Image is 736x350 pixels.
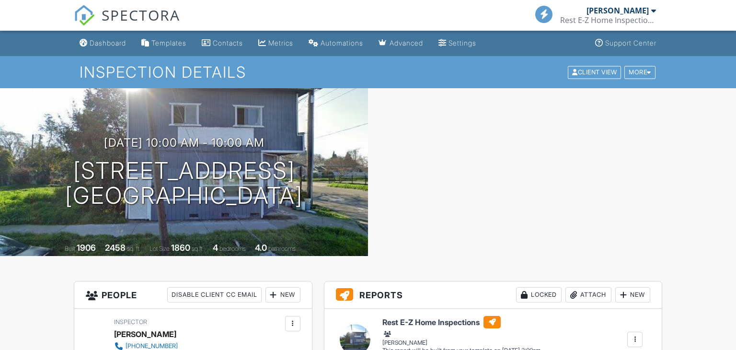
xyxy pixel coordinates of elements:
span: bedrooms [219,245,246,252]
a: Advanced [375,35,427,52]
div: Client View [568,66,621,79]
div: 4 [213,243,218,253]
a: Support Center [591,35,660,52]
a: SPECTORA [74,13,180,33]
h3: Reports [324,281,662,309]
span: Lot Size [149,245,170,252]
a: Templates [138,35,190,52]
a: Contacts [198,35,247,52]
div: Dashboard [90,39,126,47]
span: sq. ft. [127,245,140,252]
div: 1860 [171,243,190,253]
a: Settings [435,35,480,52]
a: Client View [567,68,623,75]
div: [PERSON_NAME] [382,329,540,347]
div: More [624,66,655,79]
div: Advanced [390,39,423,47]
div: [PHONE_NUMBER] [126,342,178,350]
a: Automations (Basic) [305,35,367,52]
div: Rest E-Z Home Inspections [560,15,656,25]
h1: [STREET_ADDRESS] [GEOGRAPHIC_DATA] [65,158,303,209]
span: Inspector [114,318,147,326]
div: New [615,287,650,303]
div: 1906 [77,243,96,253]
span: Built [65,245,75,252]
div: Metrics [268,39,293,47]
div: [PERSON_NAME] [586,6,649,15]
span: bathrooms [268,245,296,252]
div: New [265,287,300,303]
div: 2458 [105,243,126,253]
div: Templates [151,39,186,47]
div: Support Center [605,39,656,47]
div: Locked [516,287,562,303]
img: The Best Home Inspection Software - Spectora [74,5,95,26]
div: Disable Client CC Email [167,287,262,303]
span: SPECTORA [102,5,180,25]
div: Contacts [213,39,243,47]
h3: People [74,281,312,309]
h1: Inspection Details [80,64,656,81]
div: [PERSON_NAME] [114,327,176,341]
span: sq.ft. [192,245,204,252]
h3: [DATE] 10:00 am - 10:00 am [104,136,264,149]
div: Automations [321,39,363,47]
a: Dashboard [76,35,130,52]
div: 4.0 [255,243,267,253]
a: Metrics [254,35,297,52]
div: Attach [565,287,611,303]
div: Settings [448,39,476,47]
h6: Rest E-Z Home Inspections [382,316,540,328]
